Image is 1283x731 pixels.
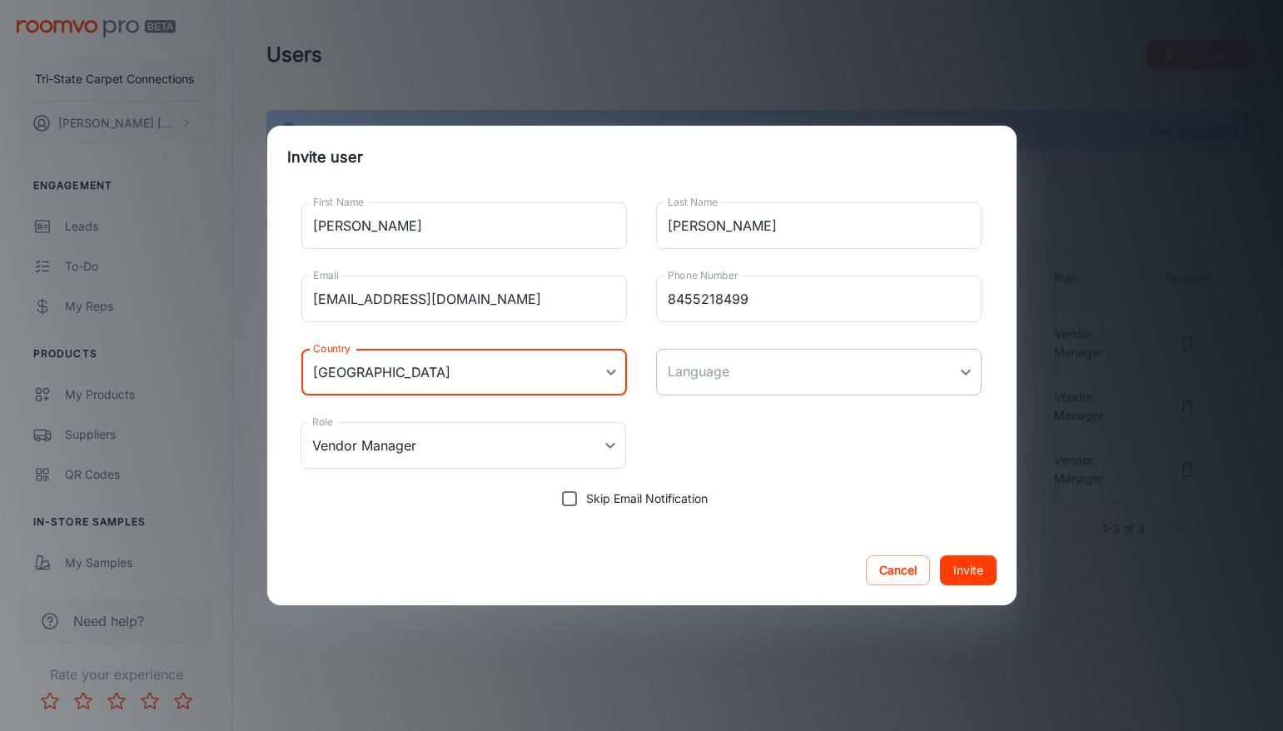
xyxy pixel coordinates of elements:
[668,195,718,209] label: Last Name
[312,415,333,429] label: Role
[940,555,997,585] button: Invite
[668,268,738,282] label: Phone Number
[313,341,351,356] label: Country
[866,555,930,585] button: Cancel
[301,349,628,395] div: [GEOGRAPHIC_DATA]
[313,195,364,209] label: First Name
[313,268,339,282] label: Email
[301,422,627,469] div: Vendor Manager
[267,126,1017,189] h2: Invite user
[586,490,708,508] span: Skip Email Notification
